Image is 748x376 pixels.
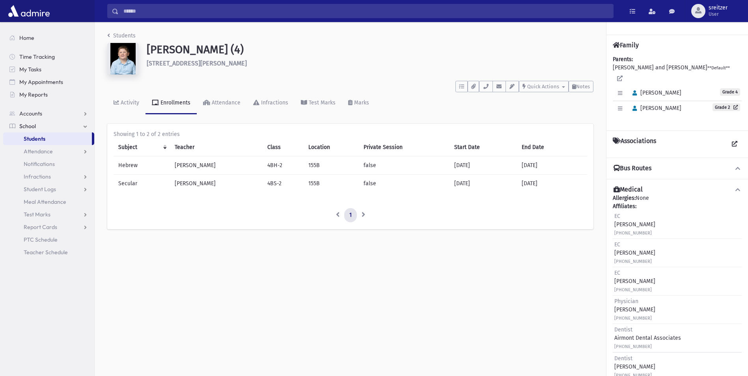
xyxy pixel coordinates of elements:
span: Dentist [614,326,632,333]
a: School [3,120,94,132]
div: [PERSON_NAME] and [PERSON_NAME] [613,55,742,124]
div: Airmont Dental Associates [614,326,681,350]
th: End Date [517,138,587,156]
td: false [359,175,450,193]
td: [DATE] [450,175,517,193]
td: 155B [304,156,359,175]
td: 155B [304,175,359,193]
td: [DATE] [450,156,517,175]
span: Grade 4 [720,88,740,96]
a: My Reports [3,88,94,101]
button: Notes [569,81,593,92]
span: My Reports [19,91,48,98]
a: Home [3,32,94,44]
a: Accounts [3,107,94,120]
div: [PERSON_NAME] [614,297,655,322]
div: [PERSON_NAME] [614,269,655,294]
a: Students [107,32,136,39]
div: Showing 1 to 2 of 2 entries [114,130,587,138]
span: Notes [576,84,590,89]
span: Notifications [24,160,55,168]
td: 4BS-2 [263,175,304,193]
small: [PHONE_NUMBER] [614,316,652,321]
a: Notifications [3,158,94,170]
a: Attendance [3,145,94,158]
a: Time Tracking [3,50,94,63]
th: Location [304,138,359,156]
a: Attendance [197,92,247,114]
span: EC [614,213,620,220]
th: Subject [114,138,170,156]
span: EC [614,241,620,248]
img: 2QAAAAAAAAAAAAAAAAAAAAAAAAAAAAAAAAAAAAAAAAAAAAAAAAAAAAAAAAAAAAAAAAAAAAAAAAAAAAAAAAAAAAAAAAAAAAAAA... [107,43,139,74]
a: Student Logs [3,183,94,195]
a: Report Cards [3,221,94,233]
a: Marks [342,92,375,114]
div: Infractions [259,99,288,106]
td: Secular [114,175,170,193]
span: Students [24,135,45,142]
td: false [359,156,450,175]
td: [DATE] [517,175,587,193]
h4: Associations [613,137,656,151]
span: Student Logs [24,186,56,193]
small: [PHONE_NUMBER] [614,231,652,236]
span: Meal Attendance [24,198,66,205]
a: Teacher Schedule [3,246,94,259]
a: Infractions [3,170,94,183]
td: 4BH-2 [263,156,304,175]
a: Meal Attendance [3,195,94,208]
div: Marks [353,99,369,106]
a: View all Associations [727,137,742,151]
th: Private Session [359,138,450,156]
div: Enrollments [159,99,190,106]
span: Report Cards [24,223,57,231]
div: Test Marks [307,99,336,106]
b: Parents: [613,56,633,63]
span: PTC Schedule [24,236,58,243]
div: Activity [119,99,139,106]
input: Search [119,4,613,18]
a: Test Marks [3,208,94,221]
span: User [709,11,727,17]
a: My Appointments [3,76,94,88]
a: Enrollments [145,92,197,114]
a: Students [3,132,92,145]
span: Dentist [614,355,632,362]
span: sreitzer [709,5,727,11]
td: Hebrew [114,156,170,175]
div: [PERSON_NAME] [614,240,655,265]
th: Start Date [450,138,517,156]
span: [PERSON_NAME] [629,105,681,112]
a: My Tasks [3,63,94,76]
td: [PERSON_NAME] [170,175,263,193]
button: Bus Routes [613,164,742,173]
small: [PHONE_NUMBER] [614,344,652,349]
span: My Tasks [19,66,41,73]
h1: [PERSON_NAME] (4) [147,43,593,56]
span: Teacher Schedule [24,249,68,256]
h4: Bus Routes [614,164,651,173]
b: Allergies: [613,195,636,201]
h4: Family [613,41,639,49]
img: AdmirePro [6,3,52,19]
div: [PERSON_NAME] [614,212,655,237]
span: Time Tracking [19,53,55,60]
td: [PERSON_NAME] [170,156,263,175]
span: EC [614,270,620,276]
span: Infractions [24,173,51,180]
div: Attendance [210,99,241,106]
span: Attendance [24,148,53,155]
small: [PHONE_NUMBER] [614,259,652,264]
nav: breadcrumb [107,32,136,43]
button: Medical [613,186,742,194]
span: Accounts [19,110,42,117]
h6: [STREET_ADDRESS][PERSON_NAME] [147,60,593,67]
td: [DATE] [517,156,587,175]
span: [PERSON_NAME] [629,89,681,96]
a: PTC Schedule [3,233,94,246]
a: Activity [107,92,145,114]
span: Test Marks [24,211,50,218]
span: Quick Actions [527,84,559,89]
a: 1 [344,208,357,222]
